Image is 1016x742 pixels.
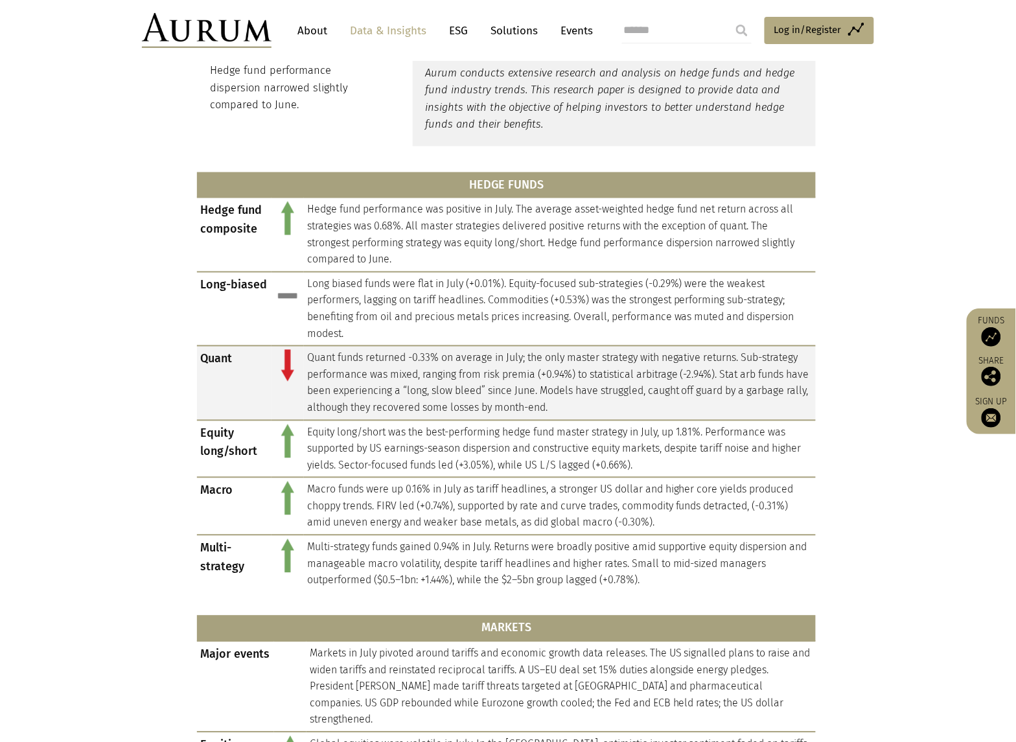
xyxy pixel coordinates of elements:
a: Log in/Register [765,17,874,44]
td: Long-biased [197,272,271,346]
div: Share [973,356,1010,386]
td: Equity long/short [197,421,271,478]
th: MARKETS [197,616,816,642]
td: Macro funds were up 0.16% in July as tariff headlines, a stronger US dollar and higher core yield... [304,478,816,535]
img: Share this post [982,367,1001,386]
td: Major events [197,642,274,732]
a: Solutions [484,19,544,43]
img: Aurum [142,13,271,48]
td: Hedge fund performance was positive in July. The average asset-weighted hedge fund net return acr... [304,198,816,272]
a: ESG [443,19,474,43]
td: Multi-strategy [197,535,271,592]
a: Data & Insights [343,19,433,43]
th: HEDGE FUNDS [197,172,816,198]
td: Macro [197,478,271,535]
em: Aurum conducts extensive research and analysis on hedge funds and hedge fund industry trends. Thi... [426,67,795,130]
a: Sign up [973,396,1010,428]
input: Submit [729,17,755,43]
a: Events [554,19,593,43]
td: Long biased funds were flat in July (+0.01%). Equity-focused sub-strategies (-0.29%) were the wea... [304,272,816,346]
img: Sign up to our newsletter [982,408,1001,428]
a: About [291,19,334,43]
td: Quant funds returned -0.33% on average in July; the only master strategy with negative returns. S... [304,346,816,420]
td: Hedge fund composite [197,198,271,272]
span: Log in/Register [774,22,842,38]
td: Multi-strategy funds gained 0.94% in July. Returns were broadly positive amid supportive equity d... [304,535,816,592]
td: Quant [197,346,271,420]
td: Equity long/short was the best-performing hedge fund master strategy in July, up 1.81%. Performan... [304,421,816,478]
img: Access Funds [982,327,1001,347]
td: Markets in July pivoted around tariffs and economic growth data releases. The US signalled plans ... [306,642,816,732]
a: Funds [973,315,1010,347]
